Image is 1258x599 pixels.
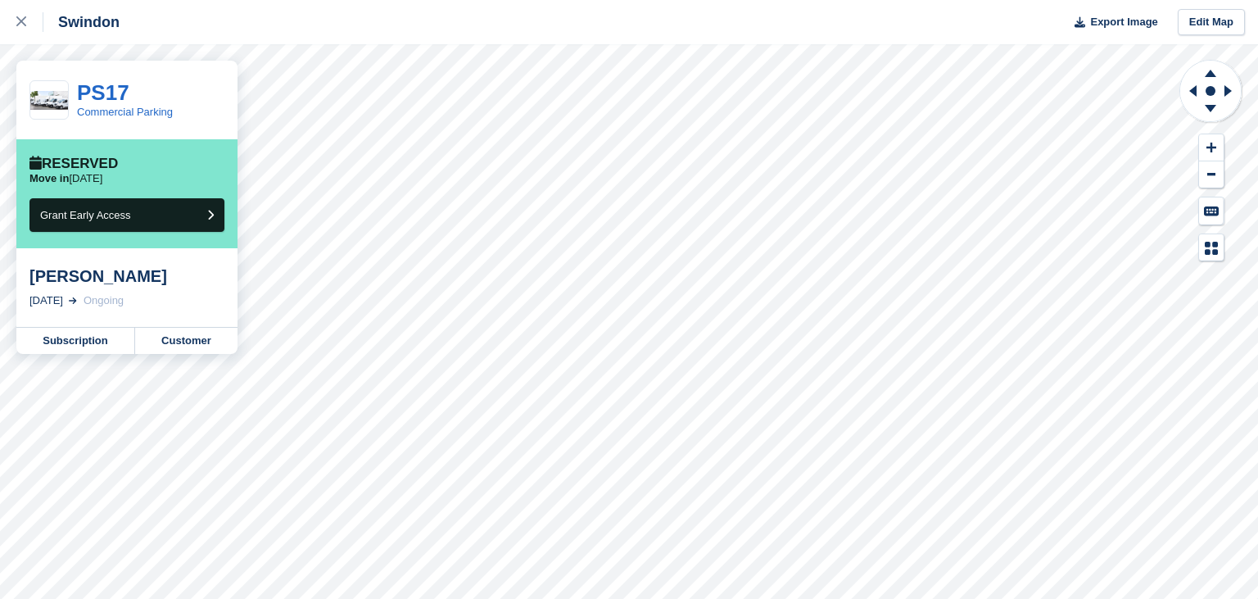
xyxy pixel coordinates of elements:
a: Subscription [16,328,135,354]
button: Zoom Out [1199,161,1224,188]
a: Customer [135,328,238,354]
img: arrow-right-light-icn-cde0832a797a2874e46488d9cf13f60e5c3a73dbe684e267c42b8395dfbc2abf.svg [69,297,77,304]
button: Grant Early Access [29,198,224,232]
button: Zoom In [1199,134,1224,161]
div: Ongoing [84,293,124,309]
span: Grant Early Access [40,209,131,221]
button: Map Legend [1199,234,1224,261]
button: Keyboard Shortcuts [1199,197,1224,225]
span: Move in [29,172,69,184]
p: [DATE] [29,172,102,185]
img: AdobeStock_196873579%20(1).jpeg [30,91,68,110]
button: Export Image [1065,9,1158,36]
div: Reserved [29,156,118,172]
div: Swindon [43,12,120,32]
div: [DATE] [29,293,63,309]
a: PS17 [77,80,129,105]
span: Export Image [1090,14,1157,30]
a: Commercial Parking [77,106,173,118]
div: [PERSON_NAME] [29,266,224,286]
a: Edit Map [1178,9,1245,36]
